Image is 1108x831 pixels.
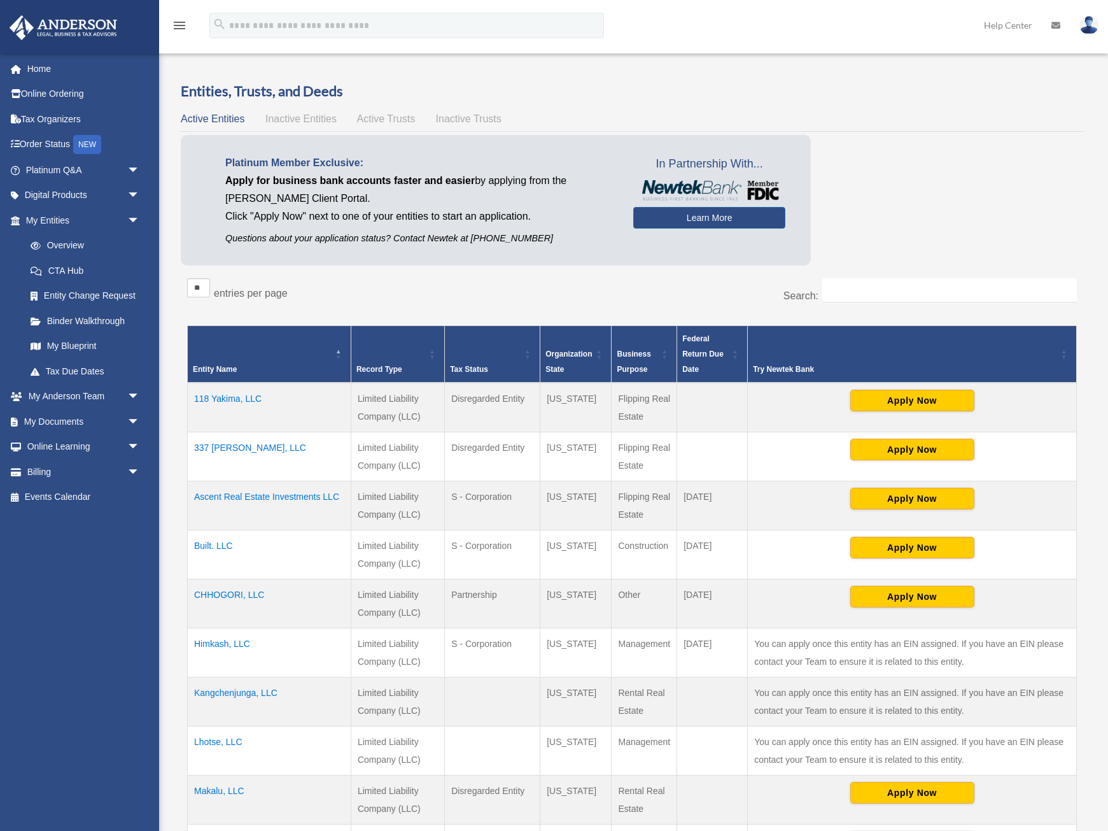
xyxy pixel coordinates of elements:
[783,290,818,301] label: Search:
[682,334,724,374] span: Federal Return Due Date
[73,135,101,154] div: NEW
[677,579,748,628] td: [DATE]
[9,106,159,132] a: Tax Organizers
[9,56,159,82] a: Home
[127,208,153,234] span: arrow_drop_down
[225,154,614,172] p: Platinum Member Exclusive:
[188,325,351,383] th: Entity Name: Activate to invert sorting
[9,459,159,485] a: Billingarrow_drop_down
[445,775,540,824] td: Disregarded Entity
[540,775,612,824] td: [US_STATE]
[617,350,650,374] span: Business Purpose
[445,432,540,481] td: Disregarded Entity
[9,485,159,510] a: Events Calendar
[188,726,351,775] td: Lhotse, LLC
[127,384,153,410] span: arrow_drop_down
[127,157,153,183] span: arrow_drop_down
[677,628,748,677] td: [DATE]
[188,628,351,677] td: Himkash, LLC
[677,481,748,530] td: [DATE]
[748,726,1077,775] td: You can apply once this entity has an EIN assigned. If you have an EIN please contact your Team t...
[188,579,351,628] td: CHHOGORI, LLC
[436,113,501,124] span: Inactive Trusts
[127,183,153,209] span: arrow_drop_down
[351,481,444,530] td: Limited Liability Company (LLC)
[225,231,614,246] p: Questions about your application status? Contact Newtek at [PHONE_NUMBER]
[18,233,146,259] a: Overview
[540,530,612,579] td: [US_STATE]
[213,17,227,31] i: search
[445,481,540,530] td: S - Corporation
[18,359,153,384] a: Tax Due Dates
[612,579,677,628] td: Other
[356,365,402,374] span: Record Type
[850,488,974,509] button: Apply Now
[9,434,159,460] a: Online Learningarrow_drop_down
[181,113,244,124] span: Active Entities
[612,481,677,530] td: Flipping Real Estate
[612,432,677,481] td: Flipping Real Estate
[850,537,974,558] button: Apply Now
[265,113,337,124] span: Inactive Entities
[612,325,677,383] th: Business Purpose: Activate to sort
[540,481,612,530] td: [US_STATE]
[540,579,612,628] td: [US_STATE]
[445,628,540,677] td: S - Corporation
[445,530,540,579] td: S - Corporation
[172,22,187,33] a: menu
[850,390,974,411] button: Apply Now
[351,432,444,481] td: Limited Liability Company (LLC)
[18,258,153,283] a: CTA Hub
[753,362,1057,377] span: Try Newtek Bank
[351,677,444,726] td: Limited Liability Company (LLC)
[9,409,159,434] a: My Documentsarrow_drop_down
[540,432,612,481] td: [US_STATE]
[540,628,612,677] td: [US_STATE]
[633,154,785,174] span: In Partnership With...
[9,82,159,107] a: Online Ordering
[351,726,444,775] td: Limited Liability Company (LLC)
[127,434,153,460] span: arrow_drop_down
[677,530,748,579] td: [DATE]
[633,207,785,229] a: Learn More
[540,325,612,383] th: Organization State: Activate to sort
[214,288,288,299] label: entries per page
[612,383,677,432] td: Flipping Real Estate
[540,383,612,432] td: [US_STATE]
[612,726,677,775] td: Management
[1079,16,1098,34] img: User Pic
[748,677,1077,726] td: You can apply once this entity has an EIN assigned. If you have an EIN please contact your Team t...
[850,586,974,607] button: Apply Now
[612,775,677,824] td: Rental Real Estate
[18,308,153,334] a: Binder Walkthrough
[9,132,159,158] a: Order StatusNEW
[9,384,159,409] a: My Anderson Teamarrow_drop_down
[351,579,444,628] td: Limited Liability Company (LLC)
[188,481,351,530] td: Ascent Real Estate Investments LLC
[640,180,779,201] img: NewtekBankLogoSM.png
[540,726,612,775] td: [US_STATE]
[612,677,677,726] td: Rental Real Estate
[225,208,614,225] p: Click "Apply Now" next to one of your entities to start an application.
[351,383,444,432] td: Limited Liability Company (LLC)
[351,775,444,824] td: Limited Liability Company (LLC)
[351,628,444,677] td: Limited Liability Company (LLC)
[6,15,121,40] img: Anderson Advisors Platinum Portal
[612,628,677,677] td: Management
[748,628,1077,677] td: You can apply once this entity has an EIN assigned. If you have an EIN please contact your Team t...
[9,183,159,208] a: Digital Productsarrow_drop_down
[9,208,153,233] a: My Entitiesarrow_drop_down
[188,530,351,579] td: Built. LLC
[450,365,488,374] span: Tax Status
[351,530,444,579] td: Limited Liability Company (LLC)
[445,579,540,628] td: Partnership
[127,409,153,435] span: arrow_drop_down
[188,432,351,481] td: 337 [PERSON_NAME], LLC
[677,325,748,383] th: Federal Return Due Date: Activate to sort
[188,677,351,726] td: Kangchenjunga, LLC
[188,775,351,824] td: Makalu, LLC
[445,325,540,383] th: Tax Status: Activate to sort
[188,383,351,432] td: 118 Yakima, LLC
[850,439,974,460] button: Apply Now
[9,157,159,183] a: Platinum Q&Aarrow_drop_down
